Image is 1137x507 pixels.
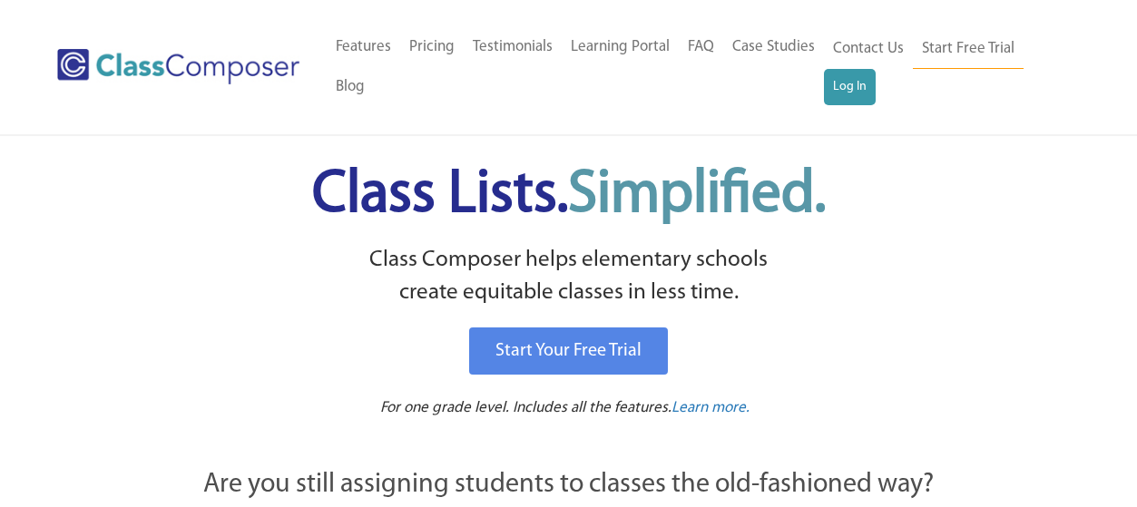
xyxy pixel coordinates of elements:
[380,400,671,415] span: For one grade level. Includes all the features.
[562,27,679,67] a: Learning Portal
[824,29,1066,105] nav: Header Menu
[913,29,1024,70] a: Start Free Trial
[106,465,1032,505] p: Are you still assigning students to classes the old-fashioned way?
[327,27,400,67] a: Features
[57,49,299,84] img: Class Composer
[469,327,668,375] a: Start Your Free Trial
[671,397,750,420] a: Learn more.
[495,342,642,360] span: Start Your Free Trial
[568,166,826,225] span: Simplified.
[400,27,464,67] a: Pricing
[679,27,723,67] a: FAQ
[723,27,824,67] a: Case Studies
[824,29,913,69] a: Contact Us
[327,67,374,107] a: Blog
[464,27,562,67] a: Testimonials
[327,27,825,107] nav: Header Menu
[824,69,876,105] a: Log In
[103,244,1034,310] p: Class Composer helps elementary schools create equitable classes in less time.
[671,400,750,415] span: Learn more.
[312,166,826,225] span: Class Lists.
